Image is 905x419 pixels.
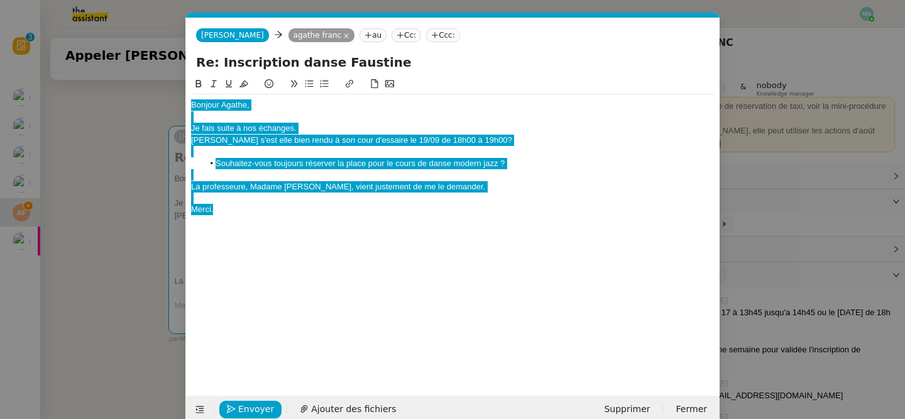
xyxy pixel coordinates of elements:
button: Supprimer [596,401,657,418]
li: Souhaitez-vous toujours réserver la place pour le cours de danse modern jazz ? [204,158,715,169]
span: [PERSON_NAME] [201,31,264,40]
span: Ajouter des fichiers [311,402,396,416]
button: Ajouter des fichiers [292,401,403,418]
input: Subject [196,53,710,72]
div: La professeure, Madame [PERSON_NAME], vient justement de me le demander. [191,181,715,193]
button: Envoyer [219,401,282,418]
nz-tag: Ccc: [426,28,460,42]
nz-tag: agathe franc [288,28,355,42]
span: Fermer [676,402,707,416]
div: Merci. [191,204,715,215]
div: [PERSON_NAME] s'est elle bien rendu à son cour d'essaire le 19/09 de 18h00 à 19h00? [191,135,715,146]
span: Envoyer [238,402,274,416]
nz-tag: au [359,28,387,42]
button: Fermer [669,401,715,418]
span: Supprimer [604,402,650,416]
div: Je fais suite à nos échanges. [191,123,715,134]
div: Bonjour Agathe, [191,99,715,111]
nz-tag: Cc: [392,28,421,42]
